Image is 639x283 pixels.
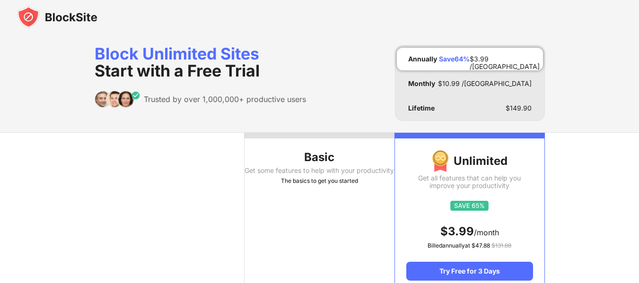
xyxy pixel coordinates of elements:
img: img-premium-medal [432,150,449,172]
div: Get some features to help with your productivity [245,167,394,174]
div: Monthly [408,80,435,87]
div: Try Free for 3 Days [406,262,533,281]
span: $ 131.88 [491,242,511,249]
div: Lifetime [408,104,435,112]
div: $ 10.99 /[GEOGRAPHIC_DATA] [438,80,532,87]
div: Trusted by over 1,000,000+ productive users [144,94,306,104]
img: blocksite-icon-black.svg [17,6,97,28]
div: Basic [245,150,394,165]
span: Start with a Free Trial [95,61,260,80]
span: $ 3.99 [440,224,474,238]
div: Unlimited [406,150,533,172]
div: Save 64 % [439,55,470,63]
div: Block Unlimited Sites [95,45,306,79]
img: save65.svg [450,201,489,211]
div: Annually [408,55,437,63]
div: Get all features that can help you improve your productivity [406,174,533,189]
img: trusted-by.svg [95,91,140,108]
div: Billed annually at $ 47.88 [406,241,533,250]
div: $ 3.99 /[GEOGRAPHIC_DATA] [470,55,540,63]
div: $ 149.90 [506,104,532,112]
div: /month [406,224,533,239]
div: The basics to get you started [245,176,394,186]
